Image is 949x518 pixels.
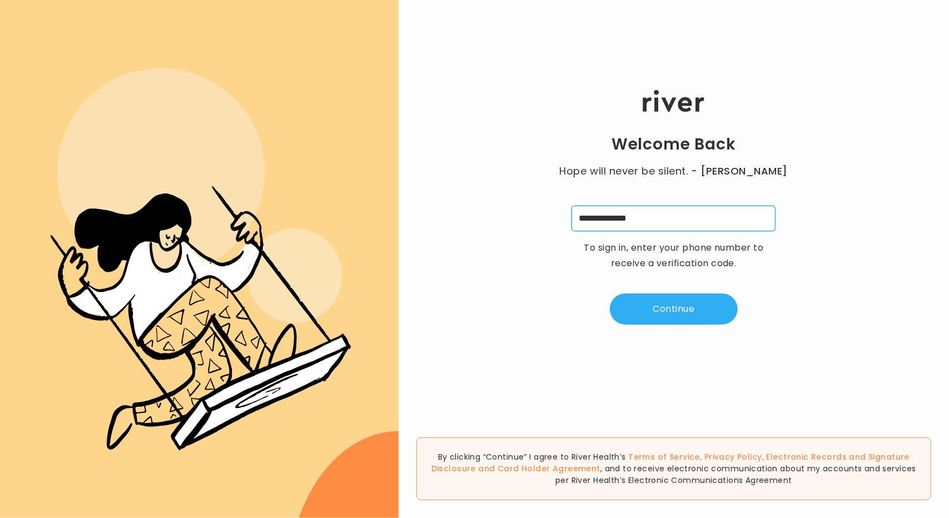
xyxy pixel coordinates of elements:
span: , , and [431,451,910,474]
a: Privacy Policy [704,451,762,462]
p: Hope will never be silent. [549,163,799,179]
span: , and to receive electronic communication about my accounts and services per River Health’s Elect... [555,463,916,486]
h1: Welcome Back [612,135,736,155]
a: Terms of Service [628,451,700,462]
p: To sign in, enter your phone number to receive a verification code. [577,240,771,271]
a: Electronic Records and Signature Disclosure [431,451,910,474]
a: Card Holder Agreement [498,463,600,474]
span: - [PERSON_NAME] [691,163,788,179]
div: By clicking “Continue” I agree to River Health’s [416,437,931,500]
button: Continue [610,293,738,325]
